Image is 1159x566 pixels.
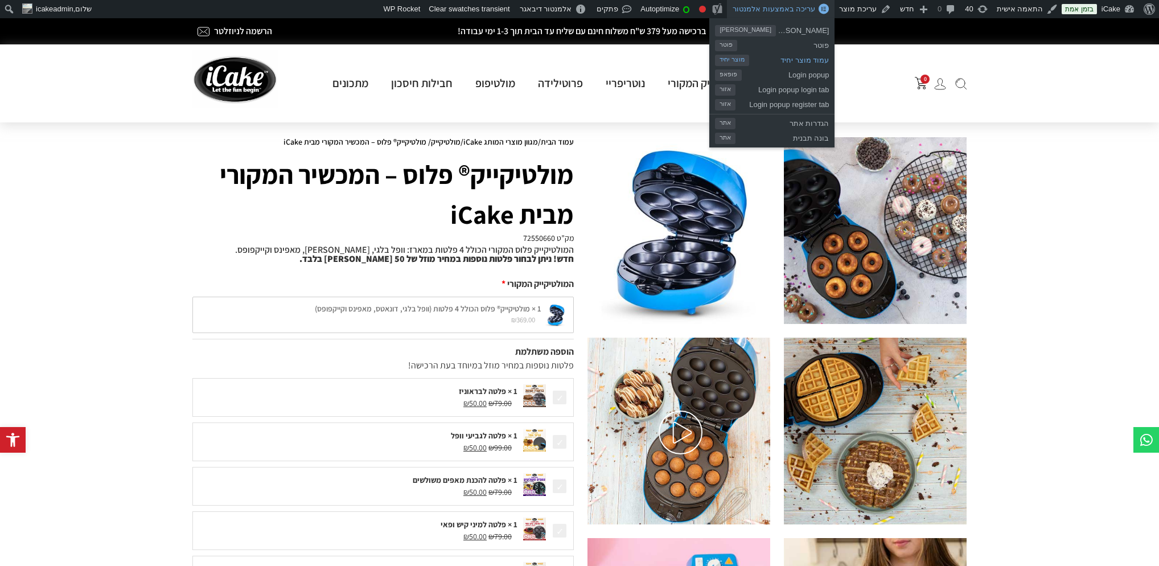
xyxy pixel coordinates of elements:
[192,137,574,146] nav: Breadcrumb
[715,40,737,51] span: פוטר
[715,118,735,129] span: אתר
[715,25,775,36] span: [PERSON_NAME]
[715,133,735,144] span: אתר
[709,36,835,51] a: פוטרפוטר
[463,531,469,542] span: ₪
[431,137,461,147] a: מולטיקייק
[488,442,512,453] span: 99.00
[749,51,829,66] span: עמוד מוצר יחיד
[321,76,380,91] a: מתכונים
[192,245,574,264] p: המולטיקייק פלוס המקורי הכולל 4 פלטות במארז: וופל בלגי, [PERSON_NAME], מאפינס וקייקפופס.
[915,77,927,89] img: shopping-cart.png
[699,6,706,13] div: ביטוי מפתח לא הוגדר
[594,76,656,91] a: נוטריפריי
[735,114,829,129] span: הגדרות אתר
[735,129,829,144] span: בונה תבנית
[192,359,574,372] div: פלטות נוספות במחיר מוזל במיוחד בעת הרכישה!
[192,154,574,234] h1: מולטיקייק® פלוס – המכשיר המקורי מבית iCake
[709,81,835,96] a: Login popup login tabאזור
[199,385,517,397] div: 1 × פלטה לבראוניז
[192,277,574,291] div: המולטיקייק המקורי
[463,531,487,542] span: 50.00
[920,75,930,84] span: 0
[709,51,835,66] a: עמוד מוצר יחידמוצר יחיד
[709,66,835,81] a: Login popupפופאפ
[36,5,73,13] span: icakeadmin
[360,27,804,36] h2: ברכישה מעל 379 ש"ח משלוח חינם עם שליח עד הבית תוך 1-3 ימי עבודה!
[587,338,770,524] img: %D7%9E%D7%95%D7%9C%D7%9C%D7%98%D7%99%D7%A7%D7%99%D7%99%D7%A7_%D7%92%D7%93%D7%95%D7%9C_66_of_116.jpg
[776,22,829,36] span: [PERSON_NAME]
[463,487,487,497] span: 50.00
[488,531,494,542] span: ₪
[715,84,735,96] span: אזור
[199,474,517,486] div: 1 × פלטה להכנת מאפים משולשים
[488,398,512,408] span: 79.00
[488,531,512,542] span: 79.00
[488,442,494,453] span: ₪
[715,69,742,81] span: פופאפ
[463,398,487,408] span: 50.00
[463,442,469,453] span: ₪
[463,487,469,497] span: ₪
[380,76,464,91] a: חבילות חיסכון
[192,234,574,242] h4: מק”ט 72550660
[1062,4,1096,14] a: בזמן אמת
[463,442,487,453] span: 50.00
[214,25,272,37] a: הרשמה לניוזלטר
[299,253,574,265] strong: חדש! ניתן לבחור פלטות נוספות במחיר מוזל של 50 [PERSON_NAME] בלבד.
[709,114,835,129] a: הגדרות אתראתר
[715,55,749,66] span: מוצר יחיד
[488,487,512,497] span: 79.00
[915,77,927,89] button: פתח עגלת קניות צדדית
[735,96,829,110] span: Login popup register tab
[199,519,517,531] div: 1 × פלטה למיני קיש ופאי
[784,338,967,524] img: %D7%9E%D7%95%D7%9C%D7%9C%D7%98%D7%99%D7%A7%D7%99%D7%99%D7%A7_%D7%92%D7%93%D7%95%D7%9C_59_of_116.jpg
[587,137,770,324] img: %D7%9E%D7%95%D7%9C%D7%98%D7%99%D7%A7%D7%99%D7%99%D7%A7-%D7%A8%D7%A7%D7%A2-%D7%9C%D7%91%D7%9F.jpeg
[541,137,574,147] a: עמוד הבית
[709,129,835,144] a: בונה תבניתאתר
[715,99,735,110] span: אזור
[488,487,494,497] span: ₪
[742,66,829,81] span: Login popup
[192,345,574,359] div: הוספה משתלמת
[733,5,815,13] span: עריכה באמצעות אלמנטור
[709,96,835,110] a: Login popup register tabאזור
[656,76,761,91] a: המולטיקייק המקורי
[488,398,494,408] span: ₪
[464,76,527,91] a: מולטיפופ
[463,398,469,408] span: ₪
[784,137,967,324] img: %D7%9E%D7%95%D7%9C%D7%9C%D7%98%D7%99%D7%A7%D7%99%D7%99%D7%A7_%D7%92%D7%93%D7%95%D7%9C_48_of_116.jpg
[659,411,702,454] img: play-white.svg
[737,36,829,51] span: פוטר
[709,22,835,36] a: [PERSON_NAME][PERSON_NAME]
[199,430,517,442] div: 1 × פלטה לגביעי וופל
[527,76,594,91] a: פרוטילידה
[463,137,538,147] a: מגוון מוצרי המותג iCake
[735,81,829,96] span: Login popup login tab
